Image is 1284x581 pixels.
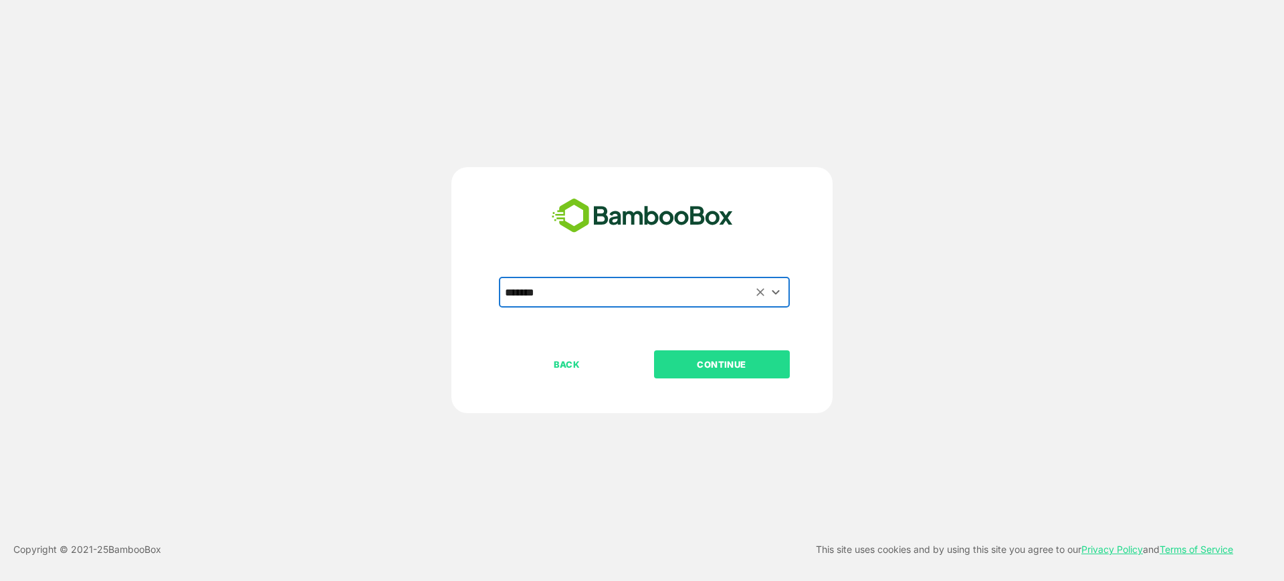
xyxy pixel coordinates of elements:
[13,542,161,558] p: Copyright © 2021- 25 BambooBox
[816,542,1233,558] p: This site uses cookies and by using this site you agree to our and
[499,350,635,378] button: BACK
[654,350,790,378] button: CONTINUE
[1160,544,1233,555] a: Terms of Service
[767,283,785,301] button: Open
[500,357,634,372] p: BACK
[655,357,788,372] p: CONTINUE
[1081,544,1143,555] a: Privacy Policy
[753,284,768,300] button: Clear
[544,194,740,238] img: bamboobox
